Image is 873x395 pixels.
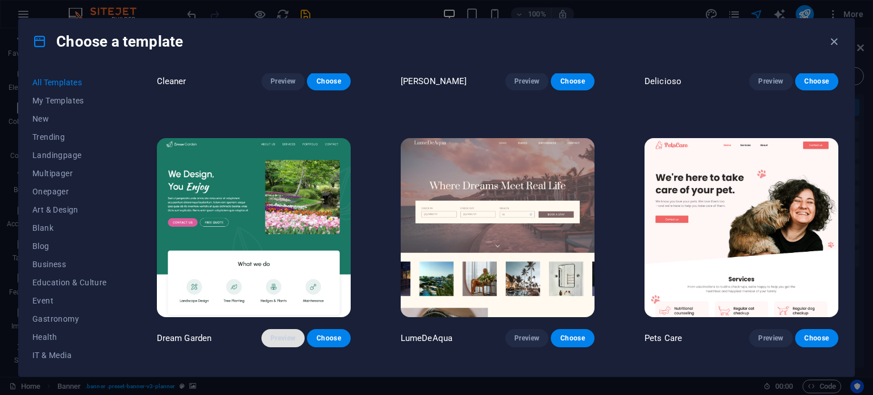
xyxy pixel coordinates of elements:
span: Preview [758,77,783,86]
button: Multipager [32,164,107,182]
span: Landingpage [32,151,107,160]
button: Trending [32,128,107,146]
button: Business [32,255,107,273]
p: Delicioso [645,76,681,87]
span: Preview [514,334,539,343]
button: Choose [551,72,594,90]
p: Dream Garden [157,332,212,344]
span: Choose [560,334,585,343]
span: Multipager [32,169,107,178]
button: Choose [795,72,838,90]
span: Trending [32,132,107,142]
span: Preview [271,334,296,343]
span: Preview [514,77,539,86]
span: Onepager [32,187,107,196]
p: LumeDeAqua [401,332,452,344]
span: New [32,114,107,123]
button: Event [32,292,107,310]
button: IT & Media [32,346,107,364]
button: Gastronomy [32,310,107,328]
span: Business [32,260,107,269]
span: Event [32,296,107,305]
img: LumeDeAqua [401,138,595,317]
button: Health [32,328,107,346]
button: Art & Design [32,201,107,219]
h4: Choose a template [32,32,183,51]
img: Dream Garden [157,138,351,317]
span: Blank [32,223,107,232]
span: Health [32,332,107,342]
span: My Templates [32,96,107,105]
span: Preview [758,334,783,343]
span: Choose [560,77,585,86]
button: Preview [261,72,305,90]
button: Blog [32,237,107,255]
button: New [32,110,107,128]
span: Choose [316,334,341,343]
p: Cleaner [157,76,186,87]
button: Choose [307,72,350,90]
button: Preview [749,329,792,347]
button: All Templates [32,73,107,92]
button: Preview [261,329,305,347]
button: Preview [505,72,548,90]
img: Pets Care [645,138,838,317]
button: Landingpage [32,146,107,164]
span: Choose [804,77,829,86]
button: Education & Culture [32,273,107,292]
button: Choose [307,329,350,347]
p: [PERSON_NAME] [401,76,467,87]
span: Choose [804,334,829,343]
button: Choose [795,329,838,347]
span: Choose [316,77,341,86]
button: Preview [505,329,548,347]
p: Pets Care [645,332,682,344]
button: My Templates [32,92,107,110]
span: Gastronomy [32,314,107,323]
span: Art & Design [32,205,107,214]
span: Blog [32,242,107,251]
span: Preview [271,77,296,86]
button: Preview [749,72,792,90]
span: Education & Culture [32,278,107,287]
button: Blank [32,219,107,237]
span: IT & Media [32,351,107,360]
button: Onepager [32,182,107,201]
span: All Templates [32,78,107,87]
button: Choose [551,329,594,347]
